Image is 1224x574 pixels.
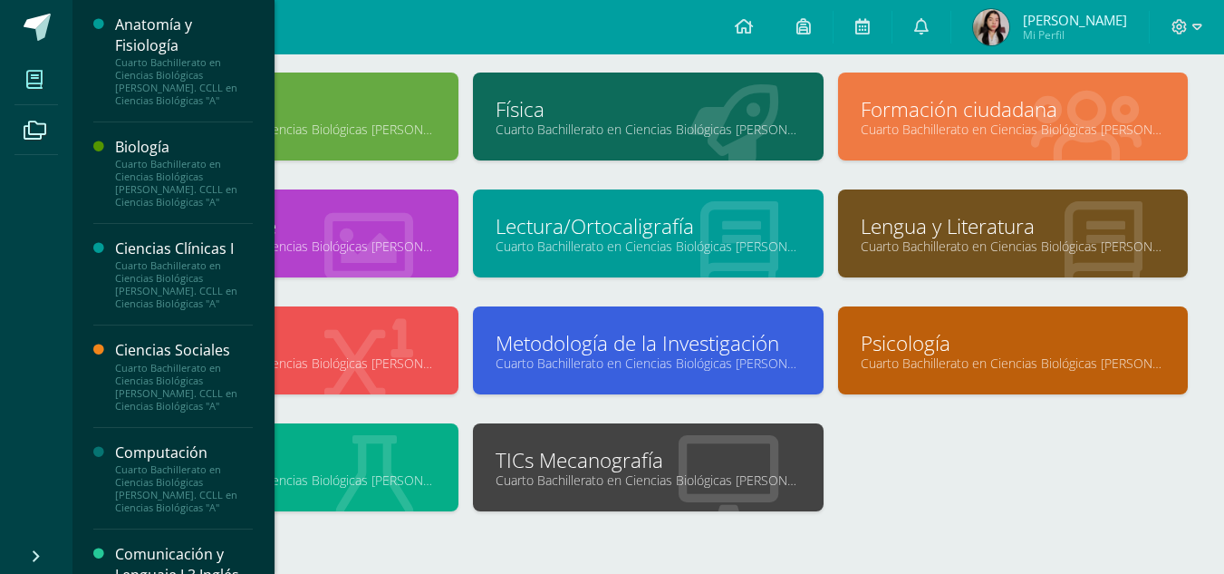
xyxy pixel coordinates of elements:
[861,121,1165,138] a: Cuarto Bachillerato en Ciencias Biológicas [PERSON_NAME]. CCLL en Ciencias Biológicas "A"
[115,238,253,259] div: Ciencias Clínicas I
[115,443,253,463] div: Computación
[131,212,436,240] a: Historia del Arte
[115,15,253,56] div: Anatomía y Fisiología
[115,259,253,310] div: Cuarto Bachillerato en Ciencias Biológicas [PERSON_NAME]. CCLL en Ciencias Biológicas "A"
[973,9,1009,45] img: 161f531451594815f15529220c9fb190.png
[115,340,253,412] a: Ciencias SocialesCuarto Bachillerato en Ciencias Biológicas [PERSON_NAME]. CCLL en Ciencias Bioló...
[115,137,253,158] div: Biología
[115,238,253,310] a: Ciencias Clínicas ICuarto Bachillerato en Ciencias Biológicas [PERSON_NAME]. CCLL en Ciencias Bio...
[131,238,436,255] a: Cuarto Bachillerato en Ciencias Biológicas [PERSON_NAME]. CCLL en Ciencias Biológicas "A"
[496,212,800,240] a: Lectura/Ortocaligrafía
[115,362,253,413] div: Cuarto Bachillerato en Ciencias Biológicas [PERSON_NAME]. CCLL en Ciencias Biológicas "A"
[861,329,1165,357] a: Psicología
[131,121,436,138] a: Cuarto Bachillerato en Ciencias Biológicas [PERSON_NAME]. CCLL en Ciencias Biológicas "A"
[1023,27,1127,43] span: Mi Perfil
[131,329,436,357] a: Matemáticas
[131,355,436,372] a: Cuarto Bachillerato en Ciencias Biológicas [PERSON_NAME]. CCLL en Ciencias Biológicas "A"
[496,95,800,123] a: Física
[115,443,253,514] a: ComputaciónCuarto Bachillerato en Ciencias Biológicas [PERSON_NAME]. CCLL en Ciencias Biológicas "A"
[131,95,436,123] a: Educación física
[861,212,1165,240] a: Lengua y Literatura
[115,463,253,514] div: Cuarto Bachillerato en Ciencias Biológicas [PERSON_NAME]. CCLL en Ciencias Biológicas "A"
[115,158,253,209] div: Cuarto Bachillerato en Ciencias Biológicas [PERSON_NAME]. CCLL en Ciencias Biológicas "A"
[115,56,253,107] div: Cuarto Bachillerato en Ciencias Biológicas [PERSON_NAME]. CCLL en Ciencias Biológicas "A"
[496,238,800,255] a: Cuarto Bachillerato en Ciencias Biológicas [PERSON_NAME]. CCLL en Ciencias Biológicas "A"
[496,329,800,357] a: Metodología de la Investigación
[496,121,800,138] a: Cuarto Bachillerato en Ciencias Biológicas [PERSON_NAME]. CCLL en Ciencias Biológicas "A"
[115,15,253,107] a: Anatomía y FisiologíaCuarto Bachillerato en Ciencias Biológicas [PERSON_NAME]. CCLL en Ciencias B...
[496,355,800,372] a: Cuarto Bachillerato en Ciencias Biológicas [PERSON_NAME]. CCLL en Ciencias Biológicas "A"
[861,95,1165,123] a: Formación ciudadana
[131,446,436,474] a: Química
[1023,11,1127,29] span: [PERSON_NAME]
[861,238,1165,255] a: Cuarto Bachillerato en Ciencias Biológicas [PERSON_NAME]. CCLL en Ciencias Biológicas "A"
[496,472,800,489] a: Cuarto Bachillerato en Ciencias Biológicas [PERSON_NAME]. CCLL en Ciencias Biológicas "A"
[115,137,253,209] a: BiologíaCuarto Bachillerato en Ciencias Biológicas [PERSON_NAME]. CCLL en Ciencias Biológicas "A"
[861,355,1165,372] a: Cuarto Bachillerato en Ciencias Biológicas [PERSON_NAME]. CCLL en Ciencias Biológicas "A"
[496,446,800,474] a: TICs Mecanografía
[115,340,253,361] div: Ciencias Sociales
[131,472,436,489] a: Cuarto Bachillerato en Ciencias Biológicas [PERSON_NAME]. CCLL en Ciencias Biológicas "A"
